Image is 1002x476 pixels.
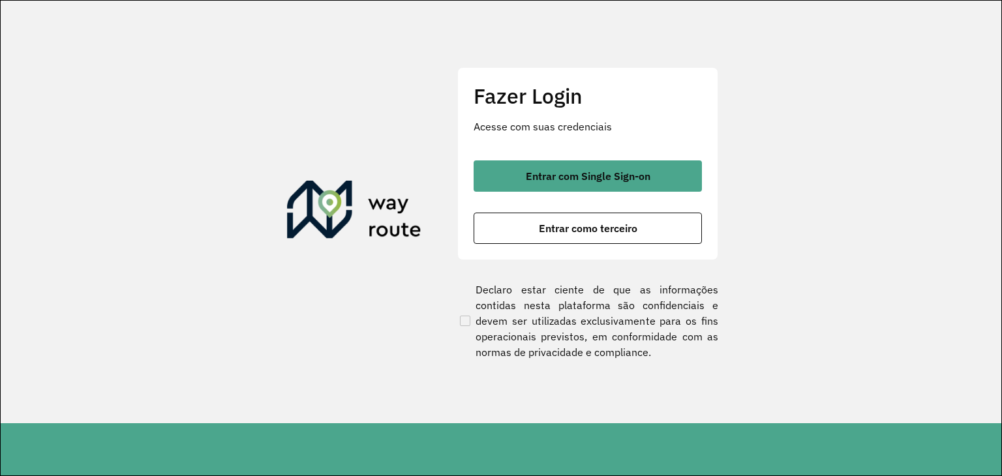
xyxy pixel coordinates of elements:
span: Entrar com Single Sign-on [526,171,650,181]
h2: Fazer Login [474,83,702,108]
p: Acesse com suas credenciais [474,119,702,134]
img: Roteirizador AmbevTech [287,181,421,243]
button: button [474,213,702,244]
label: Declaro estar ciente de que as informações contidas nesta plataforma são confidenciais e devem se... [457,282,718,360]
span: Entrar como terceiro [539,223,637,233]
button: button [474,160,702,192]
